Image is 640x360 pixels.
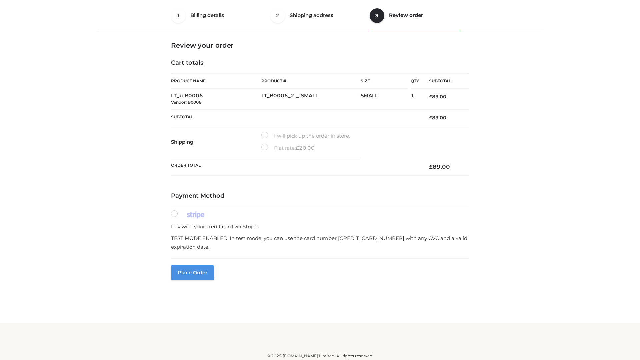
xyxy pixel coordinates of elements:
h4: Payment Method [171,192,469,200]
h4: Cart totals [171,59,469,67]
div: © 2025 [DOMAIN_NAME] Limited. All rights reserved. [99,353,541,359]
td: LT_B0006_2-_-SMALL [261,89,361,110]
td: 1 [411,89,419,110]
p: Pay with your credit card via Stripe. [171,222,469,231]
th: Subtotal [171,109,419,126]
th: Product Name [171,73,261,89]
th: Product # [261,73,361,89]
label: I will pick up the order in store. [261,132,350,140]
span: £ [429,115,432,121]
bdi: 89.00 [429,94,446,100]
bdi: 89.00 [429,115,446,121]
th: Qty [411,73,419,89]
th: Order Total [171,158,419,176]
th: Shipping [171,126,261,158]
p: TEST MODE ENABLED. In test mode, you can use the card number [CREDIT_CARD_NUMBER] with any CVC an... [171,234,469,251]
th: Size [361,74,407,89]
bdi: 89.00 [429,163,450,170]
h3: Review your order [171,41,469,49]
td: SMALL [361,89,411,110]
span: £ [429,94,432,100]
bdi: 20.00 [296,145,315,151]
small: Vendor: B0006 [171,100,201,105]
label: Flat rate: [261,144,315,152]
span: £ [429,163,433,170]
td: LT_b-B0006 [171,89,261,110]
th: Subtotal [419,74,469,89]
button: Place order [171,265,214,280]
span: £ [296,145,299,151]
